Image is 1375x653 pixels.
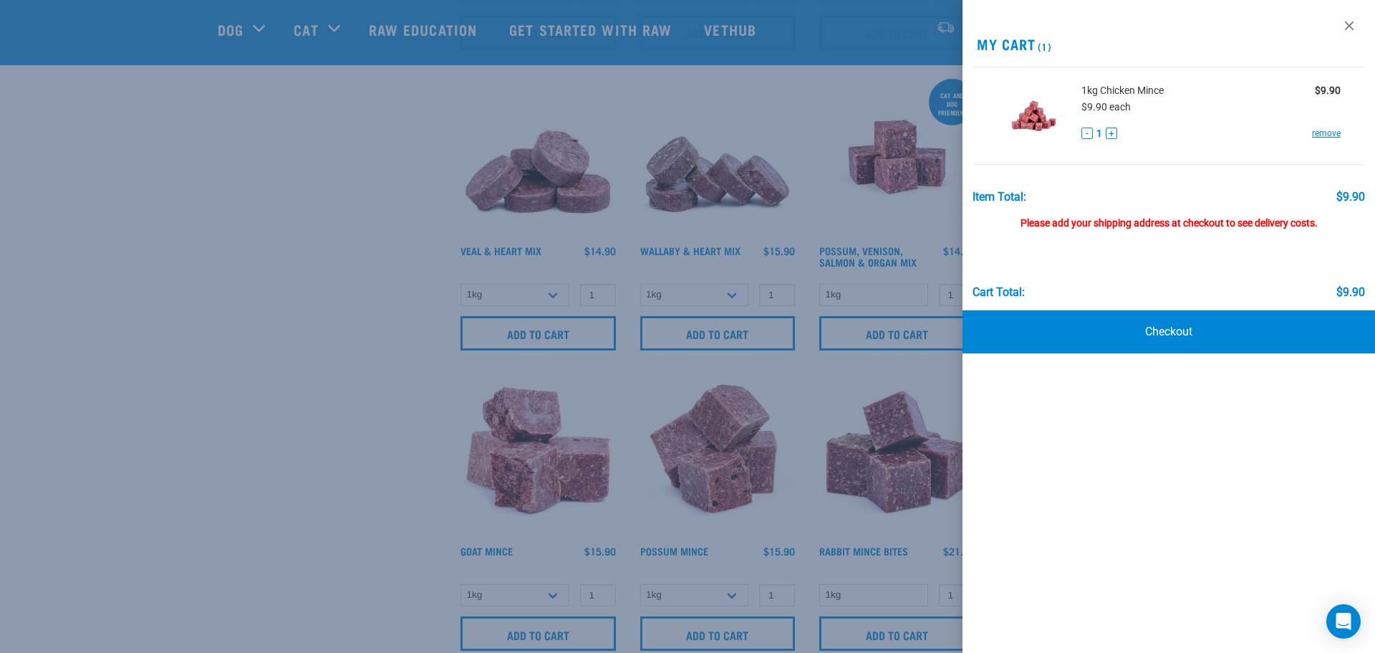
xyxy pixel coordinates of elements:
span: $9.90 each [1081,101,1131,113]
span: 1kg Chicken Mince [1081,83,1164,98]
span: 1 [1096,126,1102,141]
div: $9.90 [1336,191,1365,204]
div: Item Total: [973,191,1026,204]
div: Cart total: [973,286,1025,299]
div: Open Intercom Messenger [1326,604,1361,639]
button: + [1106,128,1117,139]
strong: $9.90 [1315,85,1341,96]
div: Please add your shipping address at checkout to see delivery costs. [973,204,1366,229]
div: $9.90 [1336,286,1365,299]
h2: My Cart [962,36,1375,52]
a: remove [1312,127,1341,140]
img: Chicken Mince [997,79,1071,153]
button: - [1081,128,1093,139]
a: Checkout [962,310,1375,353]
span: (1) [1036,44,1052,49]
